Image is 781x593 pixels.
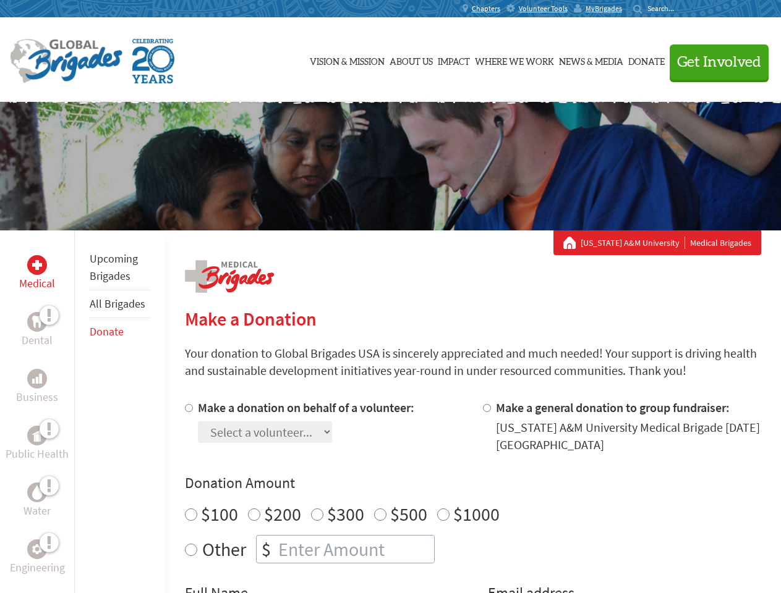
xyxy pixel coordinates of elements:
p: Your donation to Global Brigades USA is sincerely appreciated and much needed! Your support is dr... [185,345,761,379]
div: $ [257,536,276,563]
a: News & Media [559,29,623,91]
button: Get Involved [670,44,769,80]
label: Make a donation on behalf of a volunteer: [198,400,414,415]
a: BusinessBusiness [16,369,58,406]
label: Other [202,535,246,563]
a: Impact [438,29,470,91]
h2: Make a Donation [185,308,761,330]
a: Public HealthPublic Health [6,426,69,463]
p: Public Health [6,445,69,463]
span: MyBrigades [586,4,622,14]
p: Dental [22,332,53,349]
div: Public Health [27,426,47,445]
a: Where We Work [475,29,554,91]
img: Global Brigades Celebrating 20 Years [132,39,174,83]
a: About Us [390,29,433,91]
span: Chapters [472,4,500,14]
div: Dental [27,312,47,332]
a: [US_STATE] A&M University [581,237,685,249]
span: Get Involved [677,55,761,70]
a: DentalDental [22,312,53,349]
a: Donate [628,29,665,91]
label: $100 [201,502,238,526]
a: Upcoming Brigades [90,251,138,283]
a: WaterWater [23,482,51,519]
a: EngineeringEngineering [10,539,65,576]
img: Engineering [32,544,42,554]
p: Medical [19,275,55,292]
h4: Donation Amount [185,473,761,493]
label: $300 [327,502,364,526]
a: Donate [90,324,124,339]
img: Water [32,485,42,499]
li: Upcoming Brigades [90,245,150,290]
label: Make a general donation to group fundraiser: [496,400,730,415]
input: Enter Amount [276,536,434,563]
p: Business [16,389,58,406]
label: $200 [264,502,301,526]
img: Global Brigades Logo [10,39,122,83]
input: Search... [647,4,683,13]
a: MedicalMedical [19,255,55,292]
div: Engineering [27,539,47,559]
label: $500 [390,502,427,526]
div: [US_STATE] A&M University Medical Brigade [DATE] [GEOGRAPHIC_DATA] [496,419,761,453]
a: Vision & Mission [310,29,385,91]
div: Medical [27,255,47,275]
img: Public Health [32,429,42,442]
span: Volunteer Tools [519,4,568,14]
label: $1000 [453,502,500,526]
p: Water [23,502,51,519]
div: Business [27,369,47,389]
img: Dental [32,316,42,327]
p: Engineering [10,559,65,576]
img: logo-medical.png [185,260,274,293]
img: Medical [32,260,42,270]
div: Medical Brigades [563,237,751,249]
li: Donate [90,318,150,345]
img: Business [32,374,42,384]
div: Water [27,482,47,502]
li: All Brigades [90,290,150,318]
a: All Brigades [90,296,145,311]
